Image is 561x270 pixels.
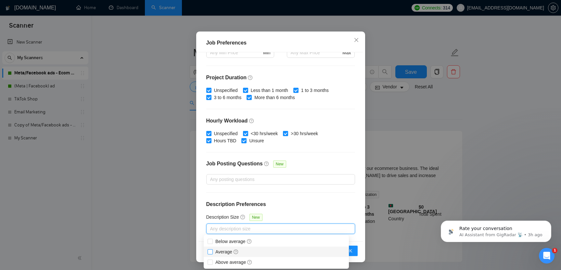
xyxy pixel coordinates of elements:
[248,87,291,94] span: Less than 1 month
[234,249,239,254] span: question-circle
[263,49,271,56] span: Min
[247,137,266,144] span: Unsure
[264,161,269,166] span: question-circle
[252,94,298,101] span: More than 6 months
[248,130,281,137] span: <30 hrs/week
[4,3,17,15] button: go back
[354,37,359,43] span: close
[539,248,555,264] iframe: Intercom live chat
[206,39,355,47] div: Job Preferences
[103,203,120,216] span: neutral face reaction
[552,248,557,253] span: 1
[211,130,240,137] span: Unspecified
[8,196,216,203] div: Did this answer your question?
[240,214,246,220] span: question-circle
[210,49,262,56] input: Any Min Price
[195,3,208,15] button: Collapse window
[215,249,239,254] span: Average
[90,203,99,216] span: 😞
[348,32,365,49] button: Close
[247,260,252,265] span: question-circle
[206,74,355,82] h4: Project Duration
[340,246,357,256] button: OK
[274,47,287,66] div: -
[208,3,219,14] div: Close
[86,224,138,229] a: Open in help center
[215,260,252,265] span: Above average
[211,137,239,144] span: Hours TBD
[273,161,286,168] span: New
[206,117,355,125] h4: Hourly Workload
[299,87,331,94] span: 1 to 3 months
[249,214,262,221] span: New
[247,239,252,244] span: question-circle
[206,213,239,221] h5: Description Size
[211,87,240,94] span: Unspecified
[211,94,244,101] span: 3 to 6 months
[86,203,103,216] span: disappointed reaction
[288,130,321,137] span: >30 hrs/week
[431,207,561,252] iframe: Intercom notifications message
[206,200,355,208] h4: Description Preferences
[107,203,116,216] span: 😐
[342,49,351,56] span: Max
[120,203,137,216] span: smiley reaction
[215,239,252,244] span: Below average
[124,203,133,216] span: 😃
[249,118,254,123] span: question-circle
[206,160,263,168] h4: Job Posting Questions
[291,49,341,56] input: Any Max Price
[248,75,253,80] span: question-circle
[346,247,352,254] span: OK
